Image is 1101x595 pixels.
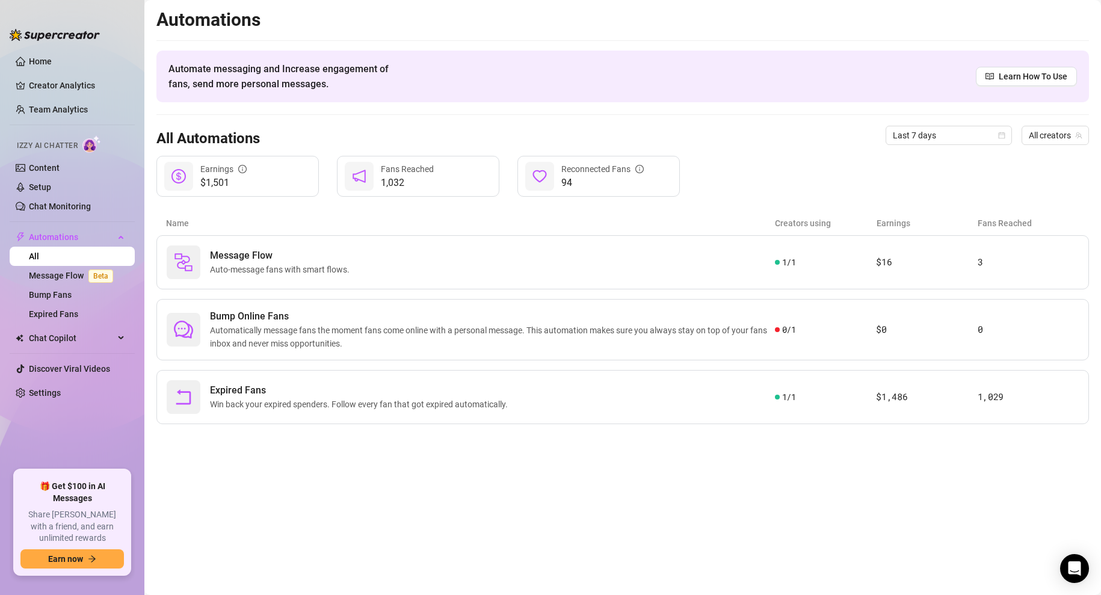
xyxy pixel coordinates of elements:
img: Chat Copilot [16,334,23,342]
a: Content [29,163,60,173]
span: calendar [998,132,1005,139]
article: $1,486 [876,390,977,404]
span: Chat Copilot [29,328,114,348]
span: read [985,72,994,81]
div: Earnings [200,162,247,176]
span: Last 7 days [893,126,1005,144]
span: Automate messaging and Increase engagement of fans, send more personal messages. [168,61,400,91]
article: $16 [876,255,977,270]
a: Bump Fans [29,290,72,300]
span: 🎁 Get $100 in AI Messages [20,481,124,504]
img: AI Chatter [82,135,101,153]
span: Auto-message fans with smart flows. [210,263,354,276]
span: Beta [88,270,113,283]
h3: All Automations [156,129,260,149]
span: arrow-right [88,555,96,563]
img: svg%3e [174,253,193,272]
span: 1,032 [381,176,434,190]
div: Open Intercom Messenger [1060,554,1089,583]
span: $1,501 [200,176,247,190]
a: Setup [29,182,51,192]
span: Izzy AI Chatter [17,140,78,152]
a: Team Analytics [29,105,88,114]
span: Bump Online Fans [210,309,775,324]
h2: Automations [156,8,1089,31]
article: Creators using [775,217,877,230]
span: info-circle [635,165,644,173]
span: heart [532,169,547,183]
a: Home [29,57,52,66]
span: team [1075,132,1082,139]
span: 94 [561,176,644,190]
a: Chat Monitoring [29,202,91,211]
article: 0 [978,322,1079,337]
span: Message Flow [210,248,354,263]
span: 1 / 1 [782,390,796,404]
button: Earn nowarrow-right [20,549,124,569]
article: Fans Reached [978,217,1079,230]
article: 3 [978,255,1079,270]
span: Earn now [48,554,83,564]
article: 1,029 [978,390,1079,404]
span: rollback [174,387,193,407]
a: Learn How To Use [976,67,1077,86]
span: Learn How To Use [999,70,1067,83]
img: logo-BBDzfeDw.svg [10,29,100,41]
span: 1 / 1 [782,256,796,269]
a: Discover Viral Videos [29,364,110,374]
a: Message FlowBeta [29,271,118,280]
span: 0 / 1 [782,323,796,336]
a: All [29,251,39,261]
a: Creator Analytics [29,76,125,95]
div: Reconnected Fans [561,162,644,176]
span: thunderbolt [16,232,25,242]
span: Expired Fans [210,383,513,398]
span: info-circle [238,165,247,173]
span: All creators [1029,126,1082,144]
article: Earnings [877,217,978,230]
span: Fans Reached [381,164,434,174]
span: dollar [171,169,186,183]
article: $0 [876,322,977,337]
article: Name [166,217,775,230]
span: notification [352,169,366,183]
span: Win back your expired spenders. Follow every fan that got expired automatically. [210,398,513,411]
span: Automatically message fans the moment fans come online with a personal message. This automation m... [210,324,775,350]
span: comment [174,320,193,339]
a: Settings [29,388,61,398]
a: Expired Fans [29,309,78,319]
span: Share [PERSON_NAME] with a friend, and earn unlimited rewards [20,509,124,544]
span: Automations [29,227,114,247]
